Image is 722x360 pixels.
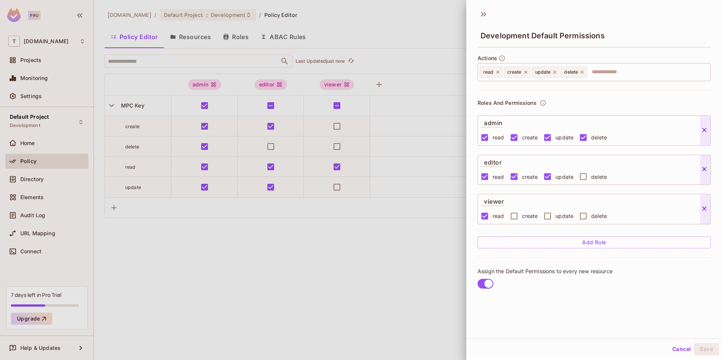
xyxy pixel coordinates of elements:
div: read [480,67,502,78]
span: delete [591,212,607,219]
button: Save [694,343,719,355]
button: Cancel [669,343,694,355]
span: create [507,69,522,75]
span: read [493,134,504,141]
p: Roles And Permissions [478,100,537,106]
button: Add Role [478,236,711,248]
div: delete [561,67,587,78]
span: update [555,212,573,219]
div: create [504,67,530,78]
span: read [483,69,494,75]
p: admin [481,116,503,127]
span: Assign the Default Permissions to every new resource [478,268,613,275]
span: delete [591,134,607,141]
span: read [493,212,504,219]
span: delete [591,173,607,180]
p: viewer [481,194,504,206]
span: create [522,173,538,180]
div: update [532,67,560,78]
span: create [522,212,538,219]
span: update [555,173,573,180]
span: Actions [478,55,497,61]
p: editor [481,155,502,167]
span: create [522,134,538,141]
span: read [493,173,504,180]
span: delete [564,69,578,75]
span: update [535,69,551,75]
span: update [555,134,573,141]
span: Development Default Permissions [481,31,605,40]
